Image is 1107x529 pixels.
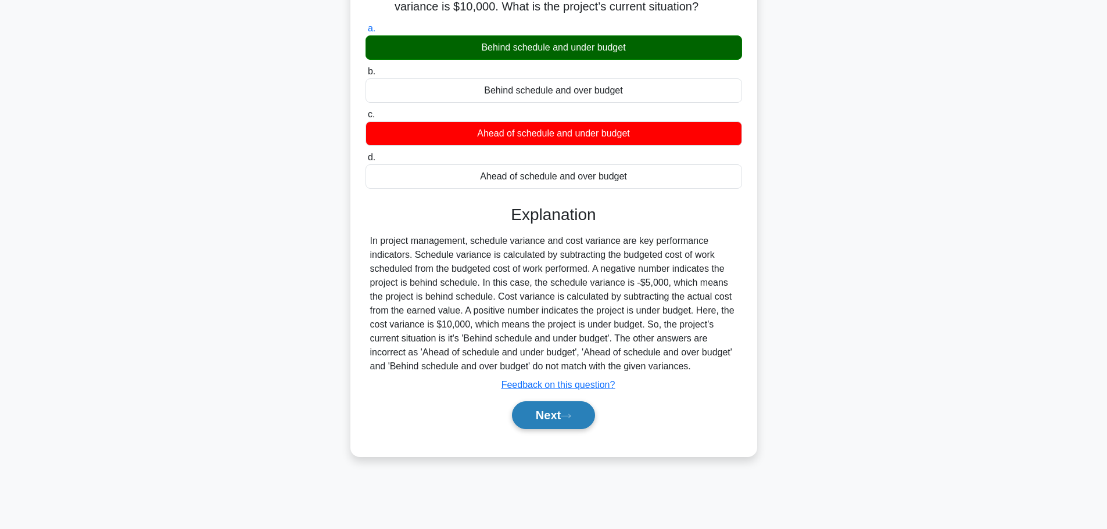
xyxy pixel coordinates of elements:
span: c. [368,109,375,119]
span: a. [368,23,375,33]
div: Behind schedule and over budget [366,78,742,103]
h3: Explanation [372,205,735,225]
div: Behind schedule and under budget [366,35,742,60]
button: Next [512,401,595,429]
div: In project management, schedule variance and cost variance are key performance indicators. Schedu... [370,234,737,373]
div: Ahead of schedule and over budget [366,164,742,189]
span: b. [368,66,375,76]
div: Ahead of schedule and under budget [366,121,742,146]
a: Feedback on this question? [501,380,615,390]
span: d. [368,152,375,162]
